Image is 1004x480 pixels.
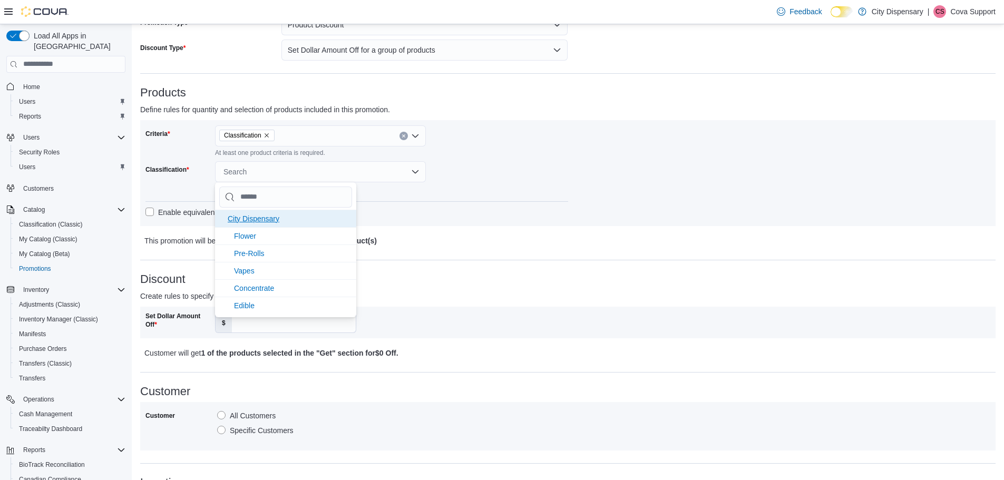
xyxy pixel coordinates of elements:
button: Users [19,131,44,144]
button: Customers [2,181,130,196]
span: BioTrack Reconciliation [19,461,85,469]
span: Feedback [789,6,822,17]
span: Users [15,95,125,108]
span: Vapes [234,267,255,275]
span: Manifests [19,330,46,338]
span: Inventory [23,286,49,294]
a: Inventory Manager (Classic) [15,313,102,326]
span: Classification (Classic) [19,220,83,229]
span: Flower [234,232,256,240]
a: Manifests [15,328,50,340]
label: Set Dollar Amount Off [145,312,211,329]
span: Inventory Manager (Classic) [19,315,98,324]
a: Feedback [773,1,826,22]
button: My Catalog (Beta) [11,247,130,261]
button: Users [2,130,130,145]
input: Chip List selector [219,187,352,208]
span: Promotions [19,265,51,273]
span: Reports [23,446,45,454]
span: Reports [19,112,41,121]
button: Transfers [11,371,130,386]
button: Remove Classification from selection in this group [264,132,270,139]
label: $ [216,312,232,332]
span: Users [15,161,125,173]
button: Operations [2,392,130,407]
span: Classification [219,130,275,141]
span: Catalog [23,205,45,214]
button: Open list of options [411,132,420,140]
button: Inventory [19,283,53,296]
span: Edible [234,301,255,310]
a: Users [15,95,40,108]
div: At least one product criteria is required. [215,146,356,157]
p: Customer will get [144,347,779,359]
span: Users [19,131,125,144]
span: Transfers (Classic) [19,359,72,368]
button: Reports [2,443,130,457]
button: Operations [19,393,59,406]
span: Concentrate [234,284,274,292]
a: My Catalog (Beta) [15,248,74,260]
button: Clear input [399,132,408,140]
label: All Customers [217,409,276,422]
button: Users [11,94,130,109]
span: Promotions [15,262,125,275]
p: This promotion will be in effect when a customer buys [144,234,779,247]
h3: Customer [140,385,996,398]
p: City Dispensary [872,5,923,18]
a: Reports [15,110,45,123]
span: My Catalog (Classic) [19,235,77,243]
span: Adjustments (Classic) [15,298,125,311]
span: Catalog [19,203,125,216]
span: Adjustments (Classic) [19,300,80,309]
button: BioTrack Reconciliation [11,457,130,472]
span: Reports [15,110,125,123]
span: Traceabilty Dashboard [19,425,82,433]
p: | [928,5,930,18]
span: Cash Management [19,410,72,418]
span: Operations [19,393,125,406]
span: Inventory [19,283,125,296]
span: Home [19,80,125,93]
button: Home [2,79,130,94]
button: Security Roles [11,145,130,160]
a: Cash Management [15,408,76,420]
div: At least one product criteria is required [215,182,356,193]
label: Enable equivalency for loose (gram-based) products [145,206,329,219]
a: Adjustments (Classic) [15,298,84,311]
span: Purchase Orders [15,342,125,355]
span: Users [23,133,40,142]
label: Discount Type [140,44,186,52]
a: My Catalog (Classic) [15,233,82,246]
a: Purchase Orders [15,342,71,355]
span: My Catalog (Beta) [19,250,70,258]
button: Reports [11,109,130,124]
span: City Dispensary [228,214,279,223]
span: Cash Management [15,408,125,420]
span: Pre-Rolls [234,249,265,258]
span: Reports [19,444,125,456]
span: Home [23,83,40,91]
button: Manifests [11,327,130,341]
button: My Catalog (Classic) [11,232,130,247]
label: Classification [145,165,189,174]
span: Manifests [15,328,125,340]
span: My Catalog (Beta) [15,248,125,260]
span: Transfers [15,372,125,385]
span: Transfers (Classic) [15,357,125,370]
span: Users [19,97,35,106]
span: Purchase Orders [19,345,67,353]
button: Inventory [2,282,130,297]
span: Customers [19,182,125,195]
button: Catalog [19,203,49,216]
span: Security Roles [19,148,60,156]
span: Inventory Manager (Classic) [15,313,125,326]
button: Cash Management [11,407,130,422]
label: Customer [145,412,175,420]
button: Inventory Manager (Classic) [11,312,130,327]
span: CS [935,5,944,18]
p: Define rules for quantity and selection of products included in this promotion. [140,103,782,116]
button: Purchase Orders [11,341,130,356]
span: My Catalog (Classic) [15,233,125,246]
